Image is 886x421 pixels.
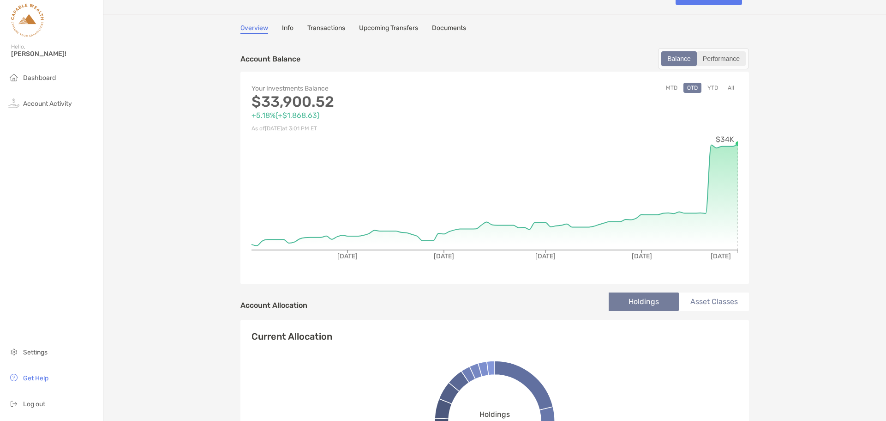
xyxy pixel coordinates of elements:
li: Asset Classes [679,293,749,311]
tspan: $34K [716,135,734,144]
button: YTD [704,83,722,93]
tspan: [DATE] [337,252,358,260]
div: Balance [662,52,696,65]
img: settings icon [8,346,19,357]
a: Info [282,24,293,34]
span: [PERSON_NAME]! [11,50,97,58]
img: Zoe Logo [11,4,44,37]
tspan: [DATE] [535,252,556,260]
tspan: [DATE] [632,252,652,260]
tspan: [DATE] [434,252,454,260]
div: segmented control [658,48,749,69]
div: Performance [698,52,745,65]
p: Account Balance [240,53,300,65]
span: Log out [23,400,45,408]
li: Holdings [609,293,679,311]
img: get-help icon [8,372,19,383]
span: Settings [23,348,48,356]
button: QTD [683,83,701,93]
img: household icon [8,72,19,83]
a: Transactions [307,24,345,34]
span: Get Help [23,374,48,382]
a: Overview [240,24,268,34]
img: logout icon [8,398,19,409]
p: Your Investments Balance [251,83,495,94]
p: As of [DATE] at 3:01 PM ET [251,123,495,134]
h4: Account Allocation [240,301,307,310]
p: $33,900.52 [251,96,495,108]
a: Upcoming Transfers [359,24,418,34]
p: +5.18% ( +$1,868.63 ) [251,110,495,121]
button: All [724,83,738,93]
img: activity icon [8,98,19,109]
h4: Current Allocation [251,331,332,342]
span: Account Activity [23,100,72,108]
button: MTD [662,83,681,93]
tspan: [DATE] [711,252,731,260]
a: Documents [432,24,466,34]
span: Dashboard [23,74,56,82]
span: Holdings [479,410,510,419]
